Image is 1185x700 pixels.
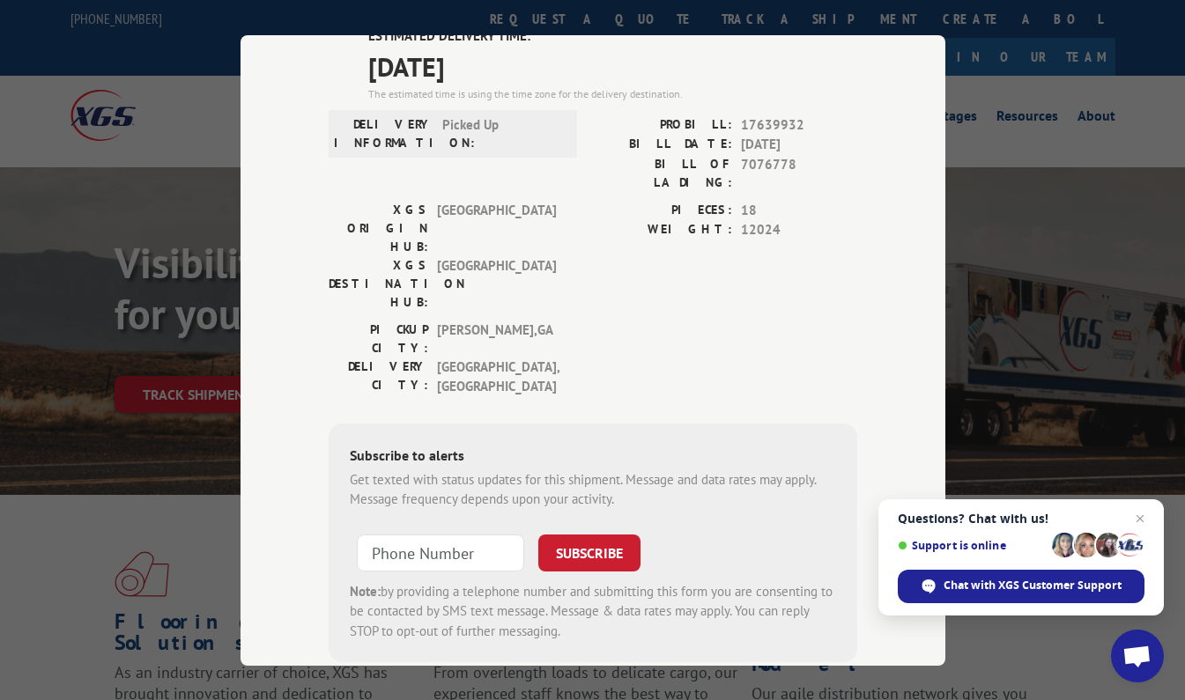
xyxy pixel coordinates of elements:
[442,114,561,151] span: Picked Up
[437,200,556,255] span: [GEOGRAPHIC_DATA]
[329,357,428,396] label: DELIVERY CITY:
[741,154,857,191] span: 7076778
[329,200,428,255] label: XGS ORIGIN HUB:
[350,582,381,599] strong: Note:
[357,534,524,571] input: Phone Number
[368,85,857,101] div: The estimated time is using the time zone for the delivery destination.
[593,154,732,191] label: BILL OF LADING:
[350,469,836,509] div: Get texted with status updates for this shipment. Message and data rates may apply. Message frequ...
[593,135,732,155] label: BILL DATE:
[593,200,732,220] label: PIECES:
[538,534,641,571] button: SUBSCRIBE
[329,255,428,311] label: XGS DESTINATION HUB:
[350,581,836,641] div: by providing a telephone number and submitting this form you are consenting to be contacted by SM...
[368,46,857,85] span: [DATE]
[741,220,857,240] span: 12024
[741,135,857,155] span: [DATE]
[1111,630,1164,682] div: Open chat
[944,578,1122,593] span: Chat with XGS Customer Support
[898,512,1144,526] span: Questions? Chat with us!
[741,114,857,135] span: 17639932
[898,570,1144,603] div: Chat with XGS Customer Support
[437,357,556,396] span: [GEOGRAPHIC_DATA] , [GEOGRAPHIC_DATA]
[741,200,857,220] span: 18
[437,320,556,357] span: [PERSON_NAME] , GA
[593,220,732,240] label: WEIGHT:
[898,539,1046,552] span: Support is online
[593,114,732,135] label: PROBILL:
[350,444,836,469] div: Subscribe to alerts
[368,26,857,47] label: ESTIMATED DELIVERY TIME:
[1129,508,1151,529] span: Close chat
[334,114,433,151] label: DELIVERY INFORMATION:
[437,255,556,311] span: [GEOGRAPHIC_DATA]
[329,320,428,357] label: PICKUP CITY:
